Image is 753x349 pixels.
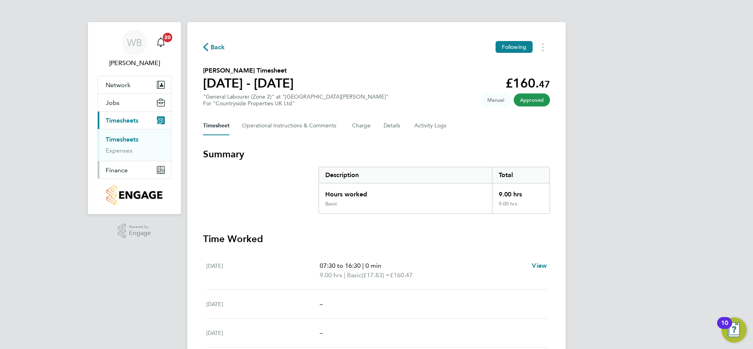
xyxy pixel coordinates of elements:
[362,271,390,279] span: (£17.83) =
[352,116,371,135] button: Charge
[390,271,413,279] span: £160.47
[536,41,550,53] button: Timesheets Menu
[242,116,339,135] button: Operational Instructions & Comments
[492,167,550,183] div: Total
[98,94,171,111] button: Jobs
[106,81,130,89] span: Network
[532,262,547,269] span: View
[203,66,294,75] h2: [PERSON_NAME] Timesheet
[203,75,294,91] h1: [DATE] - [DATE]
[206,299,320,309] div: [DATE]
[203,42,225,52] button: Back
[98,129,171,161] div: Timesheets
[721,323,728,333] div: 10
[481,93,511,106] span: This timesheet was manually created.
[206,261,320,280] div: [DATE]
[106,147,132,154] a: Expenses
[88,22,181,214] nav: Main navigation
[492,183,550,201] div: 9.00 hrs
[721,317,747,343] button: Open Resource Center, 10 new notifications
[97,30,171,68] a: WB[PERSON_NAME]
[106,117,138,124] span: Timesheets
[514,93,550,106] span: This timesheet has been approved.
[320,329,323,336] span: –
[203,148,550,161] h3: Summary
[203,100,389,107] div: For "Countryside Properties UK Ltd"
[384,116,402,135] button: Details
[319,167,492,183] div: Description
[98,76,171,93] button: Network
[414,116,447,135] button: Activity Logs
[106,136,138,143] a: Timesheets
[344,271,345,279] span: |
[203,233,550,245] h3: Time Worked
[320,300,323,308] span: –
[106,166,128,174] span: Finance
[320,262,361,269] span: 07:30 to 16:30
[127,37,142,48] span: WB
[153,30,169,55] a: 20
[539,78,550,90] span: 47
[502,43,526,50] span: Following
[203,116,229,135] button: Timesheet
[97,58,171,68] span: Will Bellamy
[325,201,337,207] div: Basic
[362,262,364,269] span: |
[319,167,550,214] div: Summary
[203,93,389,107] div: "General Labourer (Zone 2)" at "[GEOGRAPHIC_DATA][PERSON_NAME]"
[97,185,171,205] a: Go to home page
[129,230,151,237] span: Engage
[532,261,547,271] a: View
[492,201,550,213] div: 9.00 hrs
[347,271,362,280] span: Basic
[98,161,171,179] button: Finance
[211,43,225,52] span: Back
[118,224,151,239] a: Powered byEngage
[98,112,171,129] button: Timesheets
[129,224,151,230] span: Powered by
[106,99,119,106] span: Jobs
[320,271,342,279] span: 9.00 hrs
[206,328,320,338] div: [DATE]
[163,33,172,42] span: 20
[106,185,162,205] img: countryside-properties-logo-retina.png
[365,262,381,269] span: 0 min
[319,183,492,201] div: Hours worked
[496,41,533,53] button: Following
[505,76,550,91] app-decimal: £160.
